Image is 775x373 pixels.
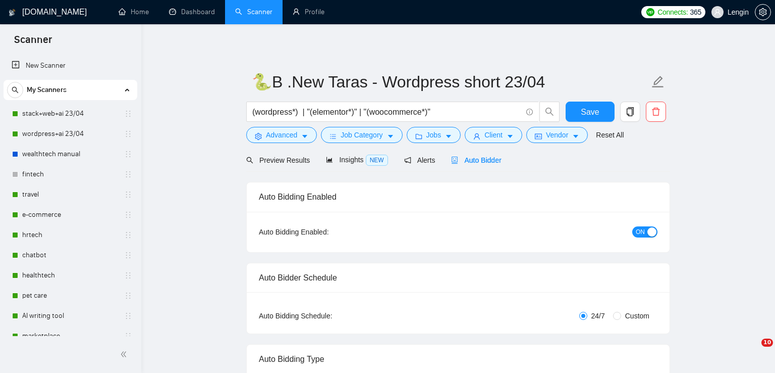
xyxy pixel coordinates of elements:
a: searchScanner [235,8,272,16]
span: caret-down [387,132,394,140]
span: holder [124,130,132,138]
span: caret-down [507,132,514,140]
span: caret-down [572,132,579,140]
li: New Scanner [4,56,137,76]
a: wordpress+ai 23/04 [22,124,118,144]
span: holder [124,312,132,320]
span: Save [581,106,599,118]
span: robot [451,157,458,164]
span: holder [124,211,132,219]
span: area-chart [326,156,333,163]
span: ON [636,226,645,238]
span: caret-down [301,132,308,140]
a: homeHome [119,8,149,16]
span: Client [484,129,503,141]
span: user [473,132,480,140]
span: Job Category [341,129,382,141]
span: Preview Results [246,156,310,164]
a: travel [22,184,118,205]
span: holder [124,292,132,300]
img: logo [9,5,16,21]
span: holder [124,110,132,118]
a: AI writing tool [22,306,118,326]
button: search [7,82,23,98]
a: wealthtech manual [22,144,118,164]
span: holder [124,170,132,178]
a: pet care [22,286,118,306]
span: delete [646,107,666,116]
a: marketplace [22,326,118,346]
span: 365 [690,7,701,18]
div: Auto Bidder Schedule [259,263,657,292]
button: copy [620,102,640,122]
span: search [246,157,253,164]
span: Scanner [6,32,60,54]
span: user [714,9,721,16]
span: setting [755,8,770,16]
span: holder [124,231,132,239]
div: Auto Bidding Schedule: [259,310,392,321]
a: userProfile [293,8,324,16]
span: Custom [621,310,653,321]
button: delete [646,102,666,122]
span: notification [404,157,411,164]
span: copy [621,107,640,116]
span: holder [124,150,132,158]
button: userClientcaret-down [465,127,522,143]
span: Insights [326,156,387,164]
span: setting [255,132,262,140]
span: holder [124,271,132,279]
input: Scanner name... [252,69,649,95]
input: Search Freelance Jobs... [252,106,522,118]
span: 24/7 [587,310,609,321]
button: folderJobscaret-down [407,127,461,143]
a: healthtech [22,265,118,286]
button: setting [755,4,771,20]
img: upwork-logo.png [646,8,654,16]
span: edit [651,75,665,88]
span: idcard [535,132,542,140]
span: search [540,107,559,116]
a: New Scanner [12,56,129,76]
span: bars [329,132,337,140]
span: holder [124,251,132,259]
span: holder [124,332,132,340]
span: holder [124,191,132,199]
span: Auto Bidder [451,156,501,164]
span: Advanced [266,129,297,141]
a: e-commerce [22,205,118,225]
a: setting [755,8,771,16]
button: Save [566,102,615,122]
span: Connects: [657,7,688,18]
button: idcardVendorcaret-down [526,127,588,143]
div: Auto Bidding Enabled [259,182,657,211]
a: hrtech [22,225,118,245]
iframe: Intercom live chat [741,339,765,363]
button: settingAdvancedcaret-down [246,127,317,143]
a: chatbot [22,245,118,265]
button: search [539,102,560,122]
a: Reset All [596,129,624,141]
span: double-left [120,349,130,359]
span: Jobs [426,129,441,141]
a: fintech [22,164,118,184]
span: folder [415,132,422,140]
span: search [8,86,23,94]
span: caret-down [445,132,452,140]
span: My Scanners [27,80,67,100]
a: stack+web+ai 23/04 [22,104,118,124]
div: Auto Bidding Enabled: [259,226,392,238]
span: NEW [366,155,388,166]
span: info-circle [526,109,533,115]
a: dashboardDashboard [169,8,215,16]
span: Alerts [404,156,435,164]
span: Vendor [546,129,568,141]
span: 10 [761,339,773,347]
button: barsJob Categorycaret-down [321,127,402,143]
